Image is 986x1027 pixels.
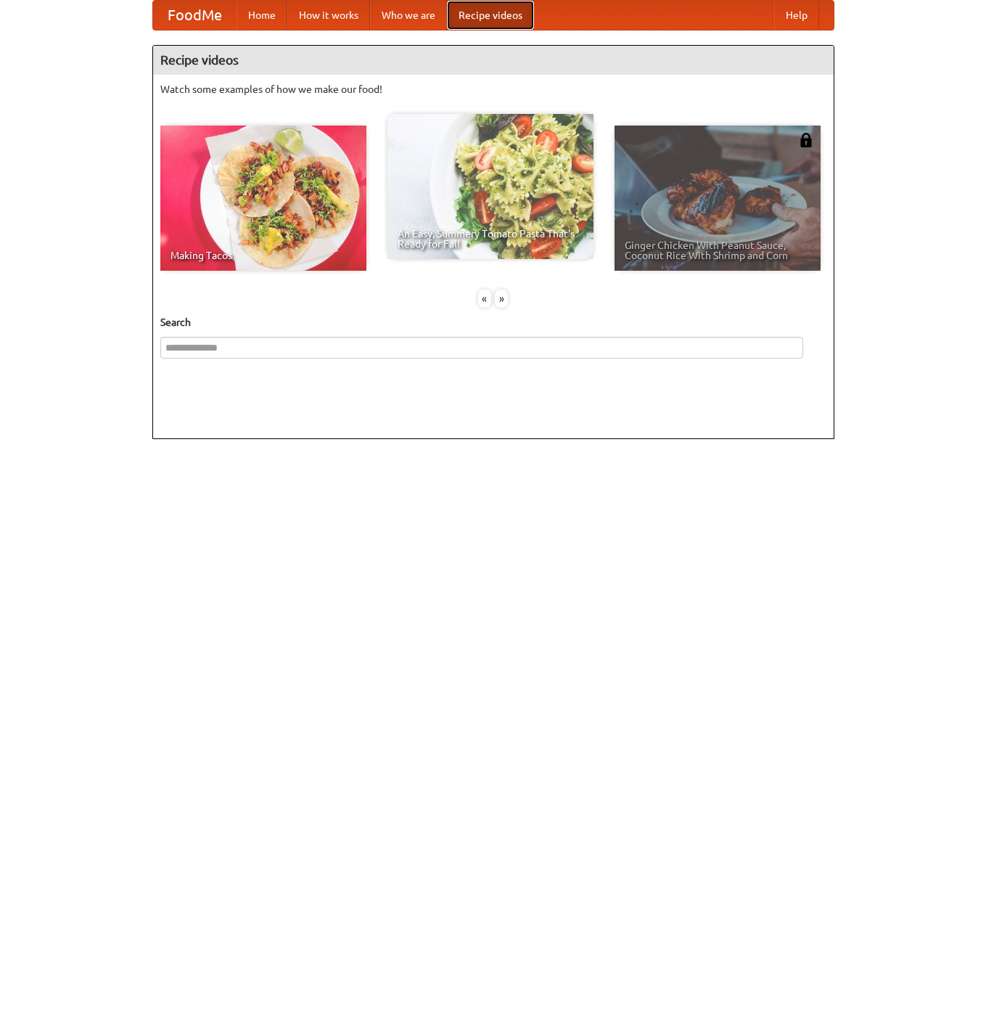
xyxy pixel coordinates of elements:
span: Making Tacos [171,250,356,261]
a: Who we are [370,1,447,30]
div: » [495,290,508,308]
a: How it works [287,1,370,30]
h4: Recipe videos [153,46,834,75]
a: Making Tacos [160,126,366,271]
a: An Easy, Summery Tomato Pasta That's Ready for Fall [387,114,593,259]
span: An Easy, Summery Tomato Pasta That's Ready for Fall [398,229,583,249]
img: 483408.png [799,133,813,147]
a: Home [237,1,287,30]
a: Recipe videos [447,1,534,30]
div: « [478,290,491,308]
a: FoodMe [153,1,237,30]
p: Watch some examples of how we make our food! [160,82,826,97]
h5: Search [160,315,826,330]
a: Help [774,1,819,30]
